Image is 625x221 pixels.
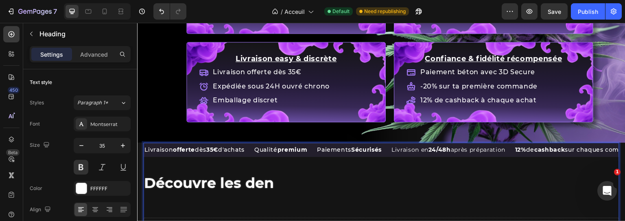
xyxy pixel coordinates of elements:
strong: Sécurisés [214,123,245,130]
div: FFFFFF [90,185,129,192]
div: Align [30,204,52,215]
p: Qualité [117,122,170,132]
iframe: Design area [137,23,625,221]
button: Save [541,3,568,20]
div: Size [30,140,51,151]
p: Heading [39,29,127,39]
div: Styles [30,99,44,106]
div: Beta [6,149,20,156]
div: Publish [578,7,598,16]
p: 7 [53,7,57,16]
strong: premium [140,123,170,130]
p: 12% de cashback à chaque achat [283,72,400,84]
span: / [281,7,283,16]
strong: offerte [36,123,58,130]
strong: 35€ [69,123,81,130]
p: -20% sur ta première commande [283,58,400,70]
div: Montserrat [90,121,129,128]
button: 7 [3,3,61,20]
p: Paiements [180,122,245,132]
strong: cashback [397,123,428,130]
p: Livraison dès d'achats [7,122,107,132]
strong: 12% [378,123,389,130]
p: Livraison en après préparation [254,122,368,132]
span: Paragraph 1* [77,99,108,106]
span: Need republishing [364,8,406,15]
button: Paragraph 1* [74,95,131,110]
p: Advanced [80,50,108,59]
iframe: Intercom live chat [597,181,617,201]
div: Text style [30,79,52,86]
span: Acceuil [284,7,305,16]
div: Color [30,185,42,192]
strong: 24/48h [291,123,314,130]
h2: Rich Text Editor. Editing area: main [6,146,482,174]
span: 1 [614,169,621,175]
span: Save [548,8,561,15]
span: Découvre les den [7,151,137,169]
p: Settings [40,50,63,59]
u: Confiance & fidélité récompensée [288,31,425,40]
span: Default [332,8,350,15]
div: Font [30,120,40,128]
div: 450 [8,87,20,93]
p: de sur chaques commandes [378,122,507,132]
div: Undo/Redo [153,3,186,20]
p: Paiement béton avec 3D Secure [283,44,400,55]
button: Publish [571,3,605,20]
